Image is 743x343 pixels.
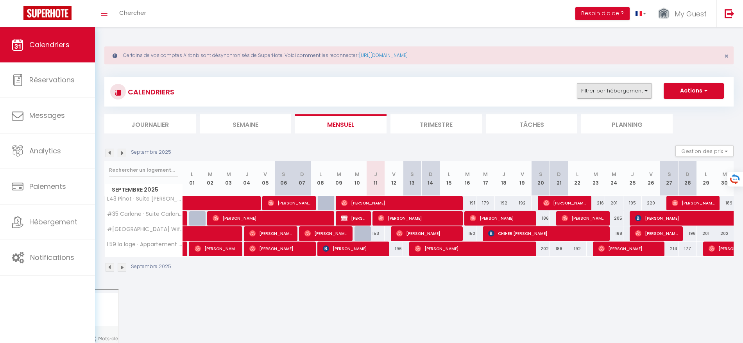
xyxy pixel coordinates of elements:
[722,171,727,178] abbr: M
[311,161,329,196] th: 08
[341,195,458,210] span: [PERSON_NAME]
[550,161,568,196] th: 21
[366,161,385,196] th: 11
[337,171,341,178] abbr: M
[6,3,30,27] button: Ouvrir le widget de chat LiveChat
[660,161,679,196] th: 27
[183,161,201,196] th: 01
[97,46,120,51] div: Mots-clés
[104,114,196,133] li: Journalier
[429,171,433,178] abbr: D
[263,171,267,178] abbr: V
[396,226,458,241] span: [PERSON_NAME]
[20,20,88,27] div: Domaine: [DOMAIN_NAME]
[226,171,231,178] abbr: M
[106,211,184,217] span: #35 Carlone · Suite Carlone 5min de la mer/ Clim et Terrasse
[513,161,532,196] th: 19
[348,161,366,196] th: 10
[29,75,75,85] span: Réservations
[593,171,598,178] abbr: M
[675,145,734,157] button: Gestion des prix
[421,161,440,196] th: 14
[715,226,734,241] div: 202
[29,217,77,227] span: Hébergement
[355,171,360,178] abbr: M
[476,196,495,210] div: 179
[543,195,586,210] span: [PERSON_NAME]
[495,196,513,210] div: 192
[385,161,403,196] th: 12
[568,242,587,256] div: 192
[550,242,568,256] div: 188
[476,161,495,196] th: 17
[256,161,274,196] th: 05
[686,171,689,178] abbr: D
[532,161,550,196] th: 20
[23,6,72,20] img: Super Booking
[658,7,670,21] img: ...
[679,242,697,256] div: 177
[715,196,734,210] div: 189
[29,40,70,50] span: Calendriers
[131,263,171,270] p: Septembre 2025
[623,161,642,196] th: 25
[293,161,311,196] th: 07
[191,171,193,178] abbr: L
[282,171,285,178] abbr: S
[219,161,238,196] th: 03
[30,252,74,262] span: Notifications
[576,171,578,178] abbr: L
[598,241,660,256] span: [PERSON_NAME]
[392,171,396,178] abbr: V
[649,171,653,178] abbr: V
[245,171,249,178] abbr: J
[697,161,715,196] th: 29
[448,171,450,178] abbr: L
[415,241,531,256] span: [PERSON_NAME]
[577,83,652,99] button: Filtrer par hébergement
[672,195,715,210] span: [PERSON_NAME]
[106,242,184,247] span: L59 la loge · Appartement La loge Vieux Nice, centrale/Clim&WIFI
[679,161,697,196] th: 28
[660,242,679,256] div: 214
[13,20,19,27] img: website_grey.svg
[495,161,513,196] th: 18
[374,171,377,178] abbr: J
[675,9,707,19] span: My Guest
[40,46,60,51] div: Domaine
[274,161,293,196] th: 06
[724,53,729,60] button: Close
[502,171,505,178] abbr: J
[623,196,642,210] div: 195
[106,196,184,202] span: L43 Pinot · Suite [PERSON_NAME] Mer 6pers/Terrasse, Parking,Clim
[131,149,171,156] p: Septembre 2025
[109,163,178,177] input: Rechercher un logement...
[458,226,476,241] div: 150
[390,114,482,133] li: Trimestre
[359,52,408,59] a: [URL][DOMAIN_NAME]
[304,226,347,241] span: [PERSON_NAME]
[705,171,707,178] abbr: L
[521,171,524,178] abbr: V
[200,114,291,133] li: Semaine
[465,171,470,178] abbr: M
[89,45,95,52] img: tab_keywords_by_traffic_grey.svg
[470,211,531,226] span: [PERSON_NAME]
[213,211,329,226] span: [PERSON_NAME]
[201,161,219,196] th: 02
[295,114,387,133] li: Mensuel
[605,211,623,226] div: 205
[532,242,550,256] div: 202
[642,196,660,210] div: 220
[539,171,542,178] abbr: S
[32,45,38,52] img: tab_domain_overview_orange.svg
[605,161,623,196] th: 24
[612,171,616,178] abbr: M
[532,211,550,226] div: 186
[486,114,577,133] li: Tâches
[323,241,384,256] span: [PERSON_NAME]
[341,211,366,226] span: [PERSON_NAME] [PERSON_NAME]
[106,226,184,232] span: #[GEOGRAPHIC_DATA] Wifi 5mins Tram T1
[249,226,292,241] span: [PERSON_NAME]
[329,161,348,196] th: 09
